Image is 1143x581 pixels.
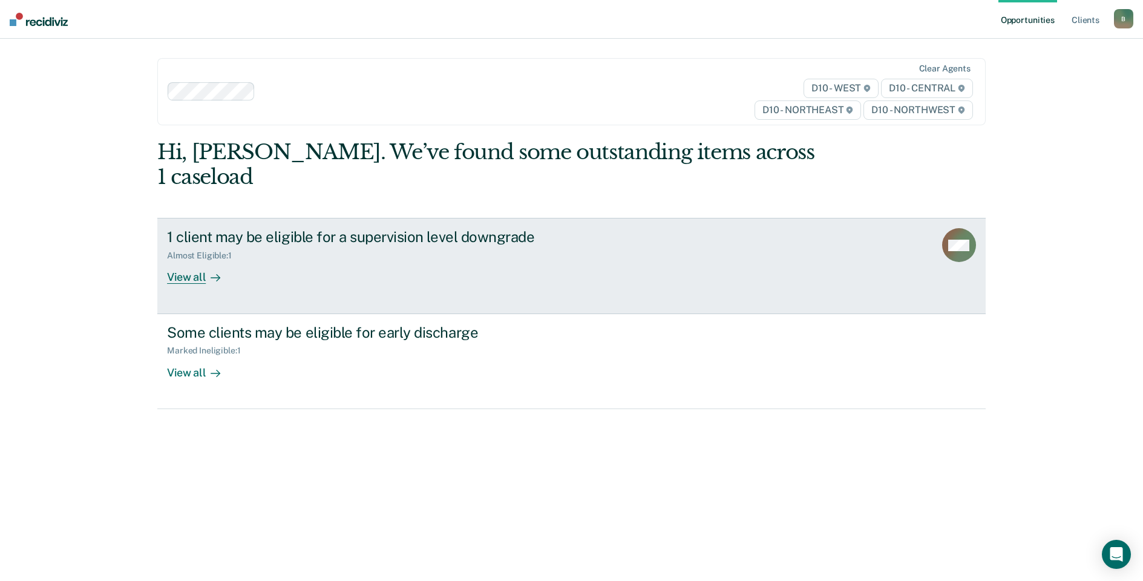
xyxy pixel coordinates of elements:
[1114,9,1133,28] button: B
[157,140,820,189] div: Hi, [PERSON_NAME]. We’ve found some outstanding items across 1 caseload
[881,79,973,98] span: D10 - CENTRAL
[157,218,986,313] a: 1 client may be eligible for a supervision level downgradeAlmost Eligible:1View all
[804,79,879,98] span: D10 - WEST
[167,356,235,379] div: View all
[863,100,972,120] span: D10 - NORTHWEST
[919,64,971,74] div: Clear agents
[167,324,592,341] div: Some clients may be eligible for early discharge
[157,314,986,409] a: Some clients may be eligible for early dischargeMarked Ineligible:1View all
[755,100,861,120] span: D10 - NORTHEAST
[167,261,235,284] div: View all
[1102,540,1131,569] div: Open Intercom Messenger
[167,346,250,356] div: Marked Ineligible : 1
[10,13,68,26] img: Recidiviz
[167,228,592,246] div: 1 client may be eligible for a supervision level downgrade
[167,251,241,261] div: Almost Eligible : 1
